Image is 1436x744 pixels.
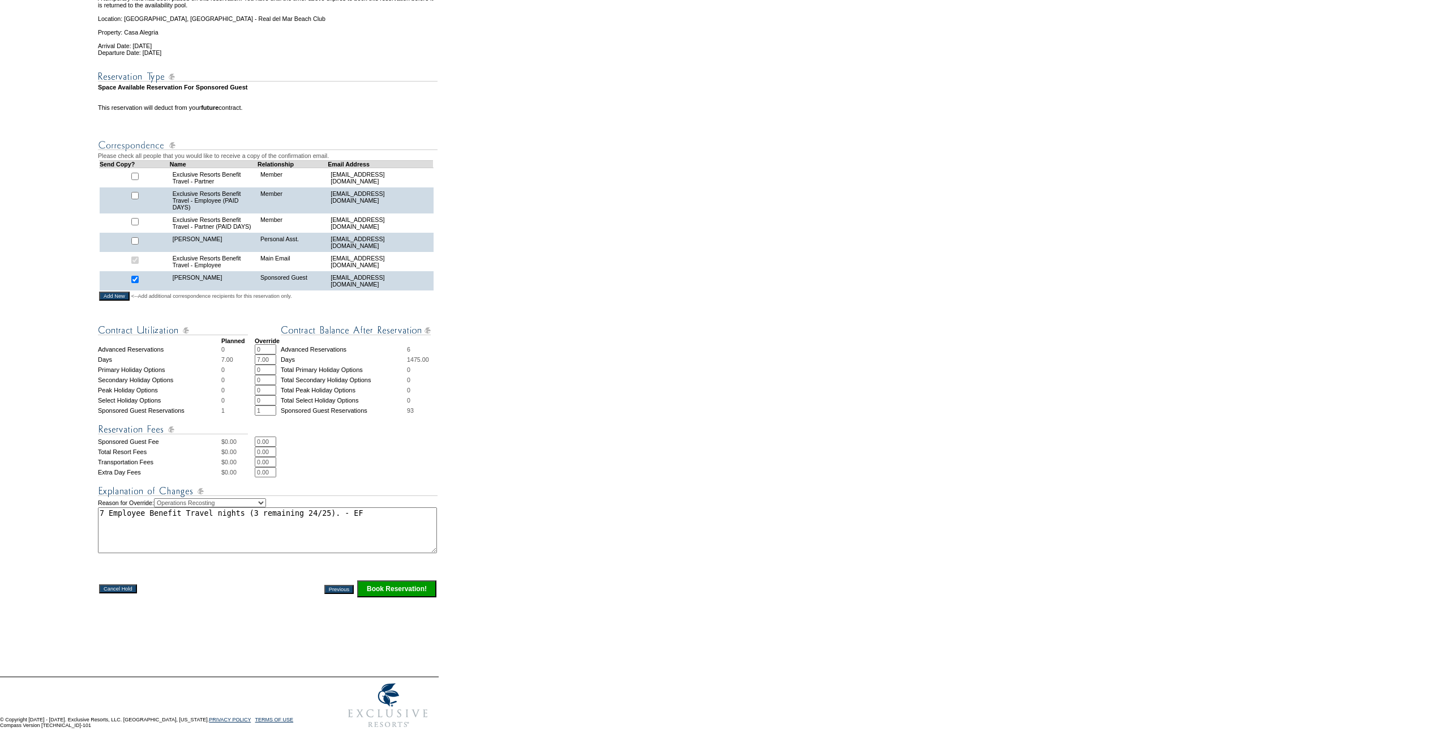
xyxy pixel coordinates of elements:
[225,459,237,465] span: 0.00
[258,213,328,233] td: Member
[221,407,225,414] span: 1
[131,293,292,300] span: <--Add additional correspondence recipients for this reservation only.
[258,168,328,187] td: Member
[407,377,410,383] span: 0
[100,160,170,168] td: Send Copy?
[328,160,433,168] td: Email Address
[98,365,221,375] td: Primary Holiday Options
[407,346,410,353] span: 6
[170,252,258,271] td: Exclusive Resorts Benefit Travel - Employee
[221,377,225,383] span: 0
[281,375,407,385] td: Total Secondary Holiday Options
[221,447,255,457] td: $
[407,407,414,414] span: 93
[98,467,221,477] td: Extra Day Fees
[98,447,221,457] td: Total Resort Fees
[225,469,237,476] span: 0.00
[221,366,225,373] span: 0
[98,405,221,416] td: Sponsored Guest Reservations
[258,233,328,252] td: Personal Asst.
[98,457,221,467] td: Transportation Fees
[281,344,407,354] td: Advanced Reservations
[99,584,137,593] input: Cancel Hold
[255,337,280,344] strong: Override
[407,387,410,394] span: 0
[170,213,258,233] td: Exclusive Resorts Benefit Travel - Partner (PAID DAYS)
[221,337,245,344] strong: Planned
[98,84,438,91] td: Space Available Reservation For Sponsored Guest
[98,49,438,56] td: Departure Date: [DATE]
[98,498,438,553] td: Reason for Override:
[170,187,258,213] td: Exclusive Resorts Benefit Travel - Employee (PAID DAYS)
[98,437,221,447] td: Sponsored Guest Fee
[328,187,433,213] td: [EMAIL_ADDRESS][DOMAIN_NAME]
[98,395,221,405] td: Select Holiday Options
[209,717,251,722] a: PRIVACY POLICY
[281,323,431,337] img: Contract Balance After Reservation
[255,717,294,722] a: TERMS OF USE
[98,484,438,498] img: Explanation of Changes
[225,438,237,445] span: 0.00
[221,437,255,447] td: $
[170,160,258,168] td: Name
[258,187,328,213] td: Member
[98,422,248,437] img: Reservation Fees
[98,104,438,111] td: This reservation will deduct from your contract.
[98,152,329,159] span: Please check all people that you would like to receive a copy of the confirmation email.
[324,585,354,594] input: Previous
[98,375,221,385] td: Secondary Holiday Options
[98,354,221,365] td: Days
[328,271,433,290] td: [EMAIL_ADDRESS][DOMAIN_NAME]
[357,580,436,597] input: Click this button to finalize your reservation.
[98,36,438,49] td: Arrival Date: [DATE]
[221,467,255,477] td: $
[258,252,328,271] td: Main Email
[337,677,439,734] img: Exclusive Resorts
[328,233,433,252] td: [EMAIL_ADDRESS][DOMAIN_NAME]
[225,448,237,455] span: 0.00
[407,397,410,404] span: 0
[407,356,429,363] span: 1475.00
[258,271,328,290] td: Sponsored Guest
[221,457,255,467] td: $
[98,385,221,395] td: Peak Holiday Options
[221,397,225,404] span: 0
[281,385,407,395] td: Total Peak Holiday Options
[281,395,407,405] td: Total Select Holiday Options
[170,233,258,252] td: [PERSON_NAME]
[170,168,258,187] td: Exclusive Resorts Benefit Travel - Partner
[98,323,248,337] img: Contract Utilization
[328,168,433,187] td: [EMAIL_ADDRESS][DOMAIN_NAME]
[221,387,225,394] span: 0
[328,213,433,233] td: [EMAIL_ADDRESS][DOMAIN_NAME]
[98,8,438,22] td: Location: [GEOGRAPHIC_DATA], [GEOGRAPHIC_DATA] - Real del Mar Beach Club
[407,366,410,373] span: 0
[201,104,218,111] b: future
[281,405,407,416] td: Sponsored Guest Reservations
[281,365,407,375] td: Total Primary Holiday Options
[170,271,258,290] td: [PERSON_NAME]
[258,160,328,168] td: Relationship
[98,70,438,84] img: Reservation Type
[221,346,225,353] span: 0
[99,292,130,301] input: Add New
[98,344,221,354] td: Advanced Reservations
[98,22,438,36] td: Property: Casa Alegria
[221,356,233,363] span: 7.00
[328,252,433,271] td: [EMAIL_ADDRESS][DOMAIN_NAME]
[281,354,407,365] td: Days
